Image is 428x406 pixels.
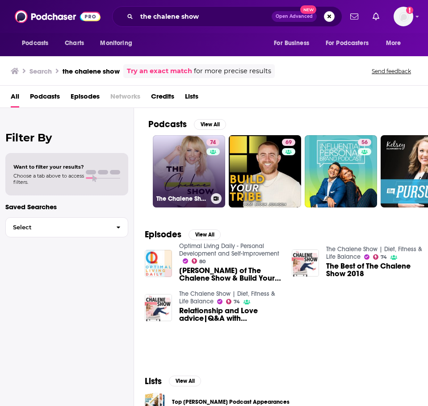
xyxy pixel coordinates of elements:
img: The Best of The Chalene Show 2018 [292,249,319,277]
a: 69 [229,135,301,207]
span: 56 [361,138,368,147]
span: Select [6,224,109,230]
span: 69 [285,138,292,147]
a: Episodes [71,89,100,108]
span: Relationship and Love advice|Q&A with [PERSON_NAME] and [PERSON_NAME] from The Chalene Show Live [179,307,281,322]
span: for more precise results [194,66,271,76]
button: open menu [268,35,320,52]
a: 56 [358,139,371,146]
img: User Profile [394,7,413,26]
h3: The Chalene Show | Diet, Fitness & Life Balance [156,195,207,203]
span: More [386,37,401,50]
button: open menu [380,35,412,52]
a: The Chalene Show | Diet, Fitness & Life Balance [179,290,275,305]
a: Show notifications dropdown [369,9,383,24]
div: Search podcasts, credits, & more... [112,6,342,27]
a: 74 [373,254,387,260]
span: Monitoring [100,37,132,50]
span: Open Advanced [276,14,313,19]
button: open menu [16,35,60,52]
a: Charts [59,35,89,52]
button: View All [169,376,201,386]
img: Podchaser - Follow, Share and Rate Podcasts [15,8,101,25]
span: Networks [110,89,140,108]
span: 74 [381,255,387,259]
a: PodcastsView All [148,119,226,130]
a: 74 [226,299,240,304]
a: Chalene Johnson of The Chalene Show & Build Your Tribe Podcasts Takes Over [179,267,281,282]
a: Show notifications dropdown [347,9,362,24]
a: 56 [305,135,377,207]
p: Saved Searches [5,203,128,211]
a: EpisodesView All [145,229,221,240]
button: Select [5,217,128,237]
a: Podcasts [30,89,60,108]
h2: Episodes [145,229,181,240]
span: 74 [210,138,216,147]
button: Send feedback [369,67,414,75]
button: Show profile menu [394,7,413,26]
img: Relationship and Love advice|Q&A with Chalene and Bret from The Chalene Show Live [145,294,172,321]
a: ListsView All [145,376,201,387]
span: 80 [199,260,206,264]
button: open menu [320,35,382,52]
svg: Add a profile image [406,7,413,14]
a: Credits [151,89,174,108]
a: 74 [206,139,219,146]
h3: Search [29,67,52,75]
span: Logged in as GregKubie [394,7,413,26]
span: 74 [234,300,240,304]
button: View All [194,119,226,130]
a: The Best of The Chalene Show 2018 [326,262,428,278]
span: Charts [65,37,84,50]
span: Podcasts [22,37,48,50]
span: New [300,5,316,14]
button: View All [189,229,221,240]
a: Optimal Living Daily - Personal Development and Self-Improvement [179,242,279,257]
img: Chalene Johnson of The Chalene Show & Build Your Tribe Podcasts Takes Over [145,250,172,277]
a: Lists [185,89,198,108]
a: 69 [282,139,295,146]
span: [PERSON_NAME] of The Chalene Show & Build Your Tribe Podcasts Takes Over [179,267,281,282]
input: Search podcasts, credits, & more... [137,9,272,24]
button: open menu [94,35,143,52]
a: Try an exact match [127,66,192,76]
h2: Podcasts [148,119,187,130]
a: Relationship and Love advice|Q&A with Chalene and Bret from The Chalene Show Live [179,307,281,322]
h2: Filter By [5,131,128,144]
a: All [11,89,19,108]
span: Choose a tab above to access filters. [13,173,84,185]
span: Want to filter your results? [13,164,84,170]
span: For Business [274,37,309,50]
button: Open AdvancedNew [272,11,317,22]
a: 80 [192,258,206,264]
h2: Lists [145,376,162,387]
h3: the chalene show [63,67,120,75]
span: For Podcasters [326,37,369,50]
a: 74The Chalene Show | Diet, Fitness & Life Balance [153,135,225,207]
a: The Chalene Show | Diet, Fitness & Life Balance [326,245,422,261]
